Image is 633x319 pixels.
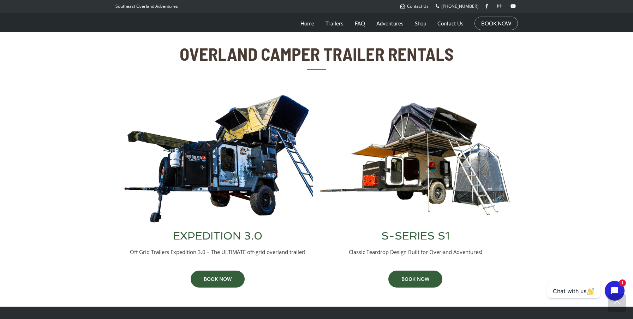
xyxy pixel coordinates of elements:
[441,3,478,9] span: [PHONE_NUMBER]
[437,14,464,32] a: Contact Us
[407,3,429,9] span: Contact Us
[178,44,455,64] h2: OVERLAND CAMPER TRAILER RENTALS
[436,3,478,9] a: [PHONE_NUMBER]
[191,271,245,288] a: BOOK NOW
[388,271,442,288] a: BOOK NOW
[123,248,313,256] p: Off Grid Trailers Expedition 3.0 – The ULTIMATE off-grid overland trailer!
[123,94,313,224] img: Off Grid Trailers Expedition 3.0 Overland Trailer Full Setup
[320,248,511,256] p: Classic Teardrop Design Built for Overland Adventures!
[320,94,511,224] img: Southeast Overland Adventures S-Series S1 Overland Trailer Full Setup
[415,14,426,32] a: Shop
[481,20,511,27] a: BOOK NOW
[400,3,429,9] a: Contact Us
[115,2,178,11] p: Southeast Overland Adventures
[320,231,511,241] h3: S-SERIES S1
[376,14,404,32] a: Adventures
[300,14,314,32] a: Home
[355,14,365,32] a: FAQ
[326,14,344,32] a: Trailers
[123,231,313,241] h3: EXPEDITION 3.0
